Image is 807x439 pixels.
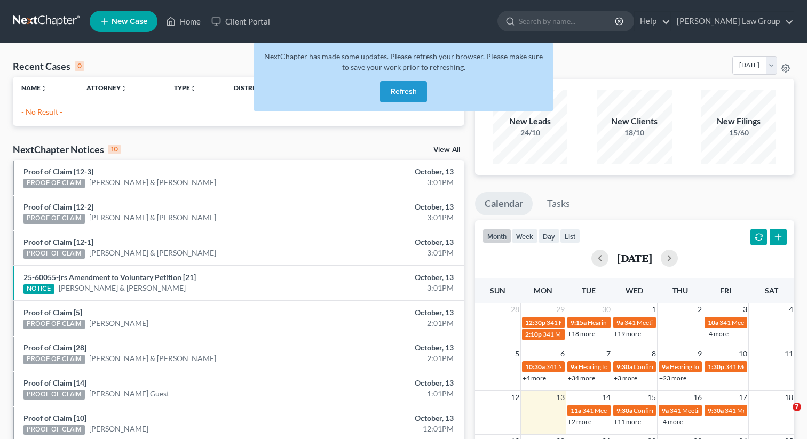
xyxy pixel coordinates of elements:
span: 14 [601,391,612,404]
div: 3:01PM [317,177,453,188]
span: 9a [571,363,577,371]
a: [PERSON_NAME] Law Group [671,12,794,31]
span: 9a [616,318,623,326]
div: New Filings [701,115,776,127]
span: 11a [571,406,581,414]
span: Sun [490,286,505,295]
a: Calendar [475,192,533,215]
div: PROOF OF CLAIM [23,390,85,400]
a: Attorneyunfold_more [86,84,127,92]
button: list [560,229,580,243]
i: unfold_more [41,85,47,92]
a: +4 more [659,418,683,426]
a: [PERSON_NAME] & [PERSON_NAME] [89,353,216,364]
a: +2 more [568,418,591,426]
span: 9:30a [616,363,632,371]
span: 5 [514,347,520,360]
div: 3:01PM [317,248,453,258]
span: 7 [793,403,801,411]
button: week [511,229,538,243]
span: 15 [646,391,657,404]
span: Hearing for [PERSON_NAME] [588,318,671,326]
span: 10a [708,318,718,326]
button: Refresh [380,81,427,102]
div: New Leads [493,115,567,127]
span: 9 [697,347,703,360]
span: 13 [555,391,566,404]
div: NOTICE [23,284,54,294]
a: +19 more [614,330,641,338]
a: Districtunfold_more [234,84,269,92]
div: 2:01PM [317,318,453,329]
a: [PERSON_NAME] & [PERSON_NAME] [59,283,186,293]
a: +11 more [614,418,641,426]
div: 0 [75,61,84,71]
div: 1:01PM [317,388,453,399]
span: 8 [651,347,657,360]
span: 9:30a [616,406,632,414]
div: 15/60 [701,127,776,138]
div: NextChapter Notices [13,143,121,156]
a: Proof of Claim [10] [23,413,86,422]
a: Proof of Claim [14] [23,378,86,387]
span: Confirmation Hearing for [PERSON_NAME] [634,406,756,414]
span: 12 [510,391,520,404]
div: October, 13 [317,378,453,388]
h2: [DATE] [617,252,652,264]
span: NextChapter has made some updates. Please refresh your browser. Please make sure to save your wor... [264,52,543,71]
div: 18/10 [597,127,672,138]
span: 6 [559,347,566,360]
span: 341 Meeting for [PERSON_NAME] [582,406,678,414]
span: Thu [672,286,688,295]
div: 3:01PM [317,212,453,223]
div: 3:01PM [317,283,453,293]
div: PROOF OF CLAIM [23,214,85,224]
a: Proof of Claim [28] [23,343,86,352]
div: PROOF OF CLAIM [23,425,85,435]
span: 29 [555,303,566,316]
i: unfold_more [121,85,127,92]
div: 24/10 [493,127,567,138]
a: +23 more [659,374,686,382]
button: month [482,229,511,243]
a: +34 more [568,374,595,382]
i: unfold_more [190,85,196,92]
a: Tasks [537,192,580,215]
span: 3 [742,303,748,316]
span: New Case [112,18,147,26]
a: +4 more [705,330,729,338]
span: 2 [697,303,703,316]
div: October, 13 [317,272,453,283]
div: PROOF OF CLAIM [23,320,85,329]
div: 2:01PM [317,353,453,364]
div: October, 13 [317,202,453,212]
span: 17 [738,391,748,404]
span: Tue [582,286,596,295]
a: [PERSON_NAME] & [PERSON_NAME] [89,248,216,258]
a: Nameunfold_more [21,84,47,92]
div: Recent Cases [13,60,84,73]
span: 9a [662,406,669,414]
a: Proof of Claim [12-3] [23,167,93,176]
a: [PERSON_NAME] [89,318,148,329]
a: Client Portal [206,12,275,31]
a: [PERSON_NAME] Guest [89,388,169,399]
span: 341 Meeting for [PERSON_NAME][US_STATE] [547,318,675,326]
a: 25-60055-jrs Amendment to Voluntary Petition [21] [23,273,196,282]
a: Help [635,12,670,31]
span: Hearing for [PERSON_NAME] [579,363,662,371]
a: [PERSON_NAME] & [PERSON_NAME] [89,212,216,223]
span: Sat [765,286,778,295]
span: 341 Meeting for [PERSON_NAME] [543,330,639,338]
span: 1:30p [708,363,724,371]
span: 28 [510,303,520,316]
div: 10 [108,145,121,154]
span: 9:30a [708,406,724,414]
a: Typeunfold_more [174,84,196,92]
span: 16 [692,391,703,404]
input: Search by name... [519,11,616,31]
span: 4 [788,303,794,316]
p: - No Result - [21,107,456,117]
span: 10 [738,347,748,360]
div: October, 13 [317,342,453,353]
